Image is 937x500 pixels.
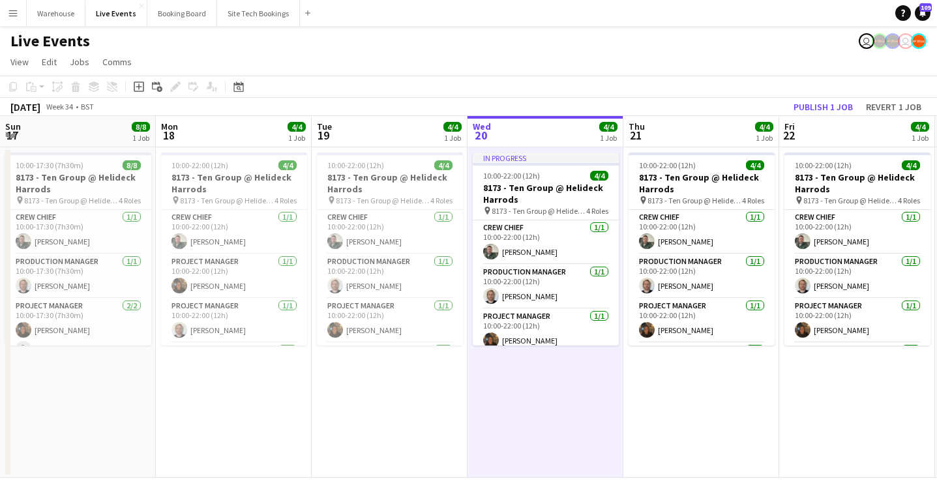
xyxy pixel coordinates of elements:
span: Sun [5,121,21,132]
span: 4/4 [288,122,306,132]
span: 8173 - Ten Group @ Helideck Harrods [336,196,430,205]
span: 20 [471,128,491,143]
span: 4 Roles [898,196,920,205]
span: 8173 - Ten Group @ Helideck Harrods [803,196,898,205]
div: 1 Job [288,133,305,143]
span: Jobs [70,56,89,68]
a: Comms [97,53,137,70]
span: 8/8 [132,122,150,132]
h1: Live Events [10,31,90,51]
app-job-card: 10:00-22:00 (12h)4/48173 - Ten Group @ Helideck Harrods 8173 - Ten Group @ Helideck Harrods4 Role... [317,153,463,346]
span: 17 [3,128,21,143]
h3: 8173 - Ten Group @ Helideck Harrods [784,171,930,195]
span: 4/4 [599,122,617,132]
div: 1 Job [600,133,617,143]
span: 8173 - Ten Group @ Helideck Harrods [647,196,742,205]
app-job-card: 10:00-17:30 (7h30m)8/88173 - Ten Group @ Helideck Harrods 8173 - Ten Group @ Helideck Harrods4 Ro... [5,153,151,346]
app-card-role: Production Manager1/110:00-22:00 (12h)[PERSON_NAME] [317,254,463,299]
a: Jobs [65,53,95,70]
app-card-role: Crew Chief1/110:00-22:00 (12h)[PERSON_NAME] [629,210,775,254]
app-card-role: Site Technician1/1 [317,343,463,387]
button: Live Events [85,1,147,26]
span: 4/4 [278,160,297,170]
app-card-role: Site Technician1/1 [629,343,775,387]
div: 1 Job [444,133,461,143]
span: Edit [42,56,57,68]
span: 4 Roles [586,206,608,216]
span: 10:00-17:30 (7h30m) [16,160,83,170]
app-user-avatar: Eden Hopkins [859,33,874,49]
a: 109 [915,5,930,21]
span: 4/4 [434,160,453,170]
span: Week 34 [43,102,76,111]
span: 4/4 [755,122,773,132]
div: 1 Job [912,133,929,143]
button: Site Tech Bookings [217,1,300,26]
app-user-avatar: Alex Gill [911,33,927,49]
app-card-role: Crew Chief1/110:00-22:00 (12h)[PERSON_NAME] [317,210,463,254]
span: 8/8 [123,160,141,170]
app-card-role: Crew Chief1/110:00-22:00 (12h)[PERSON_NAME] [161,210,307,254]
span: 4/4 [746,160,764,170]
app-card-role: Production Manager1/110:00-22:00 (12h)[PERSON_NAME] [473,265,619,309]
span: 8173 - Ten Group @ Helideck Harrods [180,196,275,205]
span: 4/4 [902,160,920,170]
app-card-role: Project Manager1/110:00-22:00 (12h)[PERSON_NAME] [629,299,775,343]
app-card-role: Project Manager1/110:00-22:00 (12h)[PERSON_NAME] [473,309,619,353]
div: In progress [473,153,619,163]
span: 10:00-22:00 (12h) [171,160,228,170]
span: 22 [782,128,795,143]
button: Booking Board [147,1,217,26]
span: 8173 - Ten Group @ Helideck Harrods [24,196,119,205]
app-card-role: Production Manager1/110:00-17:30 (7h30m)[PERSON_NAME] [5,254,151,299]
span: View [10,56,29,68]
app-user-avatar: Ollie Rolfe [898,33,914,49]
span: 10:00-22:00 (12h) [483,171,540,181]
span: 4/4 [590,171,608,181]
h3: 8173 - Ten Group @ Helideck Harrods [5,171,151,195]
app-card-role: Project Manager1/110:00-22:00 (12h)[PERSON_NAME] [317,299,463,343]
app-job-card: 10:00-22:00 (12h)4/48173 - Ten Group @ Helideck Harrods 8173 - Ten Group @ Helideck Harrods4 Role... [161,153,307,346]
div: 1 Job [756,133,773,143]
span: 19 [315,128,332,143]
app-job-card: 10:00-22:00 (12h)4/48173 - Ten Group @ Helideck Harrods 8173 - Ten Group @ Helideck Harrods4 Role... [629,153,775,346]
app-card-role: Project Manager1/110:00-22:00 (12h)[PERSON_NAME] [784,299,930,343]
span: 109 [919,3,932,12]
span: 4/4 [911,122,929,132]
app-card-role: Project Manager2/210:00-17:30 (7h30m)[PERSON_NAME][PERSON_NAME] [5,299,151,362]
span: Mon [161,121,178,132]
span: 4 Roles [119,196,141,205]
span: 21 [627,128,645,143]
div: 1 Job [132,133,149,143]
span: 10:00-22:00 (12h) [795,160,852,170]
div: [DATE] [10,100,40,113]
button: Revert 1 job [861,98,927,115]
span: Wed [473,121,491,132]
h3: 8173 - Ten Group @ Helideck Harrods [629,171,775,195]
app-card-role: Crew Chief1/110:00-22:00 (12h)[PERSON_NAME] [473,220,619,265]
span: 4 Roles [275,196,297,205]
span: 10:00-22:00 (12h) [327,160,384,170]
span: Tue [317,121,332,132]
app-user-avatar: Production Managers [872,33,887,49]
app-card-role: Production Manager1/110:00-22:00 (12h)[PERSON_NAME] [784,254,930,299]
button: Warehouse [27,1,85,26]
span: Fri [784,121,795,132]
h3: 8173 - Ten Group @ Helideck Harrods [317,171,463,195]
app-card-role: Site Technician1/1 [161,343,307,387]
span: 4 Roles [742,196,764,205]
app-job-card: In progress10:00-22:00 (12h)4/48173 - Ten Group @ Helideck Harrods 8173 - Ten Group @ Helideck Ha... [473,153,619,346]
app-card-role: Project Manager1/110:00-22:00 (12h)[PERSON_NAME] [161,299,307,343]
app-job-card: 10:00-22:00 (12h)4/48173 - Ten Group @ Helideck Harrods 8173 - Ten Group @ Helideck Harrods4 Role... [784,153,930,346]
a: View [5,53,34,70]
app-card-role: Production Manager1/110:00-22:00 (12h)[PERSON_NAME] [629,254,775,299]
app-card-role: Project Manager1/110:00-22:00 (12h)[PERSON_NAME] [161,254,307,299]
a: Edit [37,53,62,70]
span: 4/4 [443,122,462,132]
